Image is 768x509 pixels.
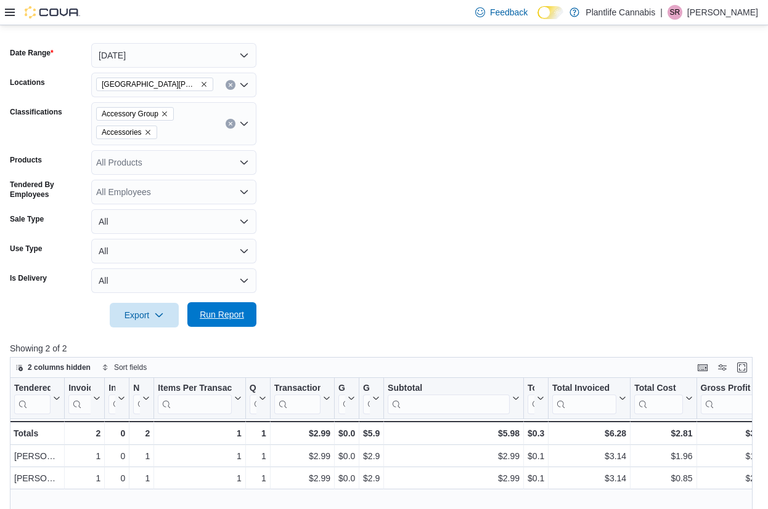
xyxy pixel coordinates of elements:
[68,383,91,414] div: Invoices Sold
[25,6,80,18] img: Cova
[10,180,86,199] label: Tendered By Employees
[701,383,758,414] div: Gross Profit
[239,187,249,197] button: Open list of options
[338,383,345,395] div: Gift Cards
[200,308,244,321] span: Run Report
[133,383,140,414] div: Net Sold
[108,383,115,414] div: Invoices Ref
[158,383,242,414] button: Items Per Transaction
[634,449,692,464] div: $1.96
[96,78,213,91] span: Fort McMurray - Eagle Ridge
[388,383,520,414] button: Subtotal
[528,426,544,441] div: $0.30
[528,383,534,414] div: Total Tax
[102,126,142,138] span: Accessories
[133,383,150,414] button: Net Sold
[114,363,147,372] span: Sort fields
[701,383,767,414] button: Gross Profit
[338,383,355,414] button: Gift Cards
[338,426,355,441] div: $0.00
[537,6,563,19] input: Dark Mode
[250,449,266,464] div: 1
[537,19,538,20] span: Dark Mode
[701,471,767,486] div: $2.14
[117,303,171,327] span: Export
[528,383,534,395] div: Total Tax
[274,449,330,464] div: $2.99
[68,471,100,486] div: 1
[239,80,249,90] button: Open list of options
[10,214,44,224] label: Sale Type
[250,383,256,395] div: Qty Per Transaction
[388,383,510,395] div: Subtotal
[187,302,256,327] button: Run Report
[552,383,616,414] div: Total Invoiced
[363,383,370,414] div: Gross Sales
[274,383,330,414] button: Transaction Average
[634,426,692,441] div: $2.81
[552,426,626,441] div: $6.28
[552,449,626,464] div: $3.14
[158,383,232,395] div: Items Per Transaction
[274,426,330,441] div: $2.99
[338,471,355,486] div: $0.00
[388,449,520,464] div: $2.99
[388,426,520,441] div: $5.98
[695,360,710,375] button: Keyboard shortcuts
[10,342,760,355] p: Showing 2 of 2
[701,449,767,464] div: $1.03
[586,5,655,20] p: Plantlife Cannabis
[91,239,256,263] button: All
[490,6,528,18] span: Feedback
[10,107,62,117] label: Classifications
[96,126,157,139] span: Accessories
[14,383,60,414] button: Tendered Employee
[552,383,616,395] div: Total Invoiced
[14,449,60,464] div: [PERSON_NAME]
[10,273,47,283] label: Is Delivery
[158,383,232,414] div: Items Per Transaction
[14,383,51,395] div: Tendered Employee
[108,471,125,486] div: 0
[388,383,510,414] div: Subtotal
[274,383,321,395] div: Transaction Average
[735,360,750,375] button: Enter fullscreen
[363,471,380,486] div: $2.99
[108,426,125,441] div: 0
[552,471,626,486] div: $3.14
[91,268,256,293] button: All
[133,383,140,395] div: Net Sold
[660,5,663,20] p: |
[161,110,168,118] button: Remove Accessory Group from selection in this group
[274,471,330,486] div: $2.99
[68,449,100,464] div: 1
[363,449,380,464] div: $2.99
[338,383,345,414] div: Gift Card Sales
[239,158,249,167] button: Open list of options
[363,383,380,414] button: Gross Sales
[108,383,115,395] div: Invoices Ref
[670,5,680,20] span: SR
[14,471,60,486] div: [PERSON_NAME]
[388,471,520,486] div: $2.99
[687,5,758,20] p: [PERSON_NAME]
[108,449,125,464] div: 0
[68,383,91,395] div: Invoices Sold
[10,48,54,58] label: Date Range
[97,360,152,375] button: Sort fields
[363,426,380,441] div: $5.98
[528,383,544,414] button: Total Tax
[668,5,682,20] div: Skyler Rowsell
[250,383,256,414] div: Qty Per Transaction
[158,449,242,464] div: 1
[338,449,355,464] div: $0.00
[10,360,96,375] button: 2 columns hidden
[701,383,758,395] div: Gross Profit
[28,363,91,372] span: 2 columns hidden
[528,449,544,464] div: $0.15
[634,471,692,486] div: $0.85
[14,383,51,414] div: Tendered Employee
[133,449,150,464] div: 1
[68,383,100,414] button: Invoices Sold
[102,108,158,120] span: Accessory Group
